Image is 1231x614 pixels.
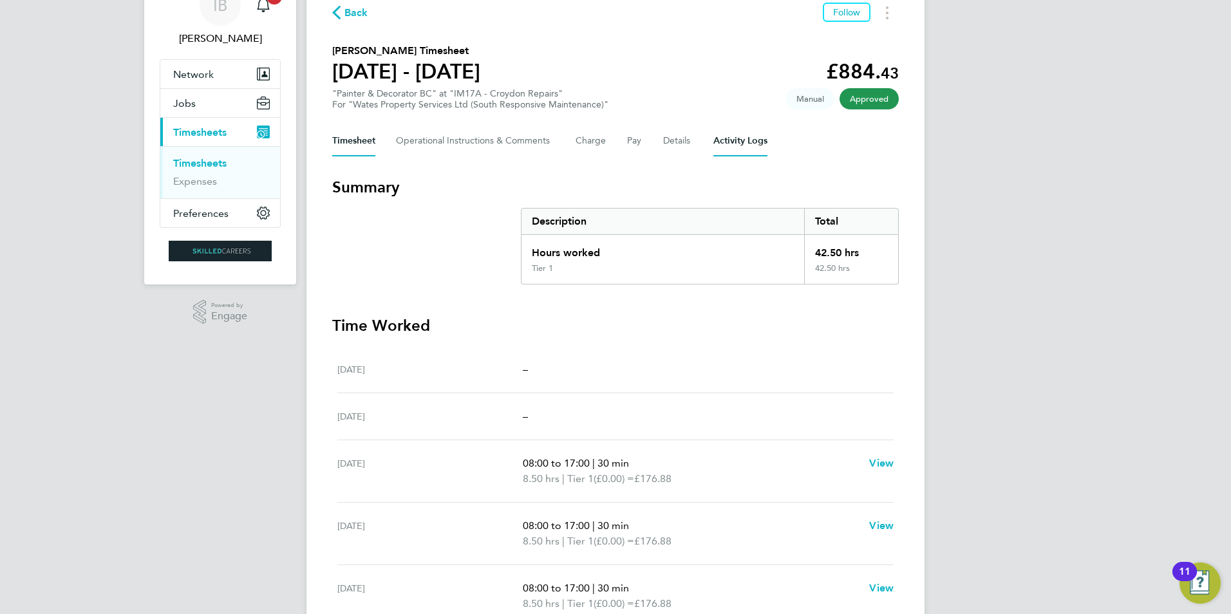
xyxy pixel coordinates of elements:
button: Timesheets [160,118,280,146]
div: 42.50 hrs [804,235,898,263]
span: | [592,519,595,532]
span: 8.50 hrs [523,535,559,547]
a: View [869,518,894,534]
a: Expenses [173,175,217,187]
button: Details [663,126,693,156]
h3: Time Worked [332,315,899,336]
h3: Summary [332,177,899,198]
span: £176.88 [634,535,672,547]
div: [DATE] [337,409,523,424]
span: | [562,597,565,609]
div: Summary [521,208,899,284]
app-decimal: £884. [826,59,899,84]
button: Preferences [160,199,280,227]
button: Timesheet [332,126,375,156]
span: | [592,457,595,469]
div: [DATE] [337,518,523,549]
span: This timesheet has been approved. [840,88,899,109]
span: Jobs [173,97,196,109]
div: [DATE] [337,581,523,611]
span: Tier 1 [567,471,594,487]
span: Back [344,5,368,21]
img: skilledcareers-logo-retina.png [169,241,272,261]
div: For "Wates Property Services Ltd (South Responsive Maintenance)" [332,99,608,110]
button: Open Resource Center, 11 new notifications [1179,563,1221,604]
h1: [DATE] - [DATE] [332,59,480,84]
div: [DATE] [337,362,523,377]
a: View [869,456,894,471]
button: Jobs [160,89,280,117]
span: £176.88 [634,472,672,485]
span: 08:00 to 17:00 [523,519,590,532]
button: Pay [627,126,643,156]
span: View [869,457,894,469]
span: Timesheets [173,126,227,138]
div: Description [522,209,804,234]
span: (£0.00) = [594,597,634,609]
button: Operational Instructions & Comments [396,126,555,156]
a: Powered byEngage [193,300,248,324]
span: £176.88 [634,597,672,609]
span: Preferences [173,207,229,219]
div: Tier 1 [532,263,553,274]
button: Charge [576,126,606,156]
span: Network [173,68,214,80]
div: 42.50 hrs [804,263,898,284]
span: (£0.00) = [594,535,634,547]
button: Timesheets Menu [876,3,899,23]
span: Tier 1 [567,596,594,611]
a: Timesheets [173,157,227,169]
span: 30 min [597,519,629,532]
button: Follow [823,3,870,22]
h2: [PERSON_NAME] Timesheet [332,43,480,59]
span: This timesheet was manually created. [786,88,834,109]
span: | [562,535,565,547]
span: 43 [881,64,899,82]
span: Engage [211,311,247,322]
div: [DATE] [337,456,523,487]
span: Tier 1 [567,534,594,549]
span: 08:00 to 17:00 [523,457,590,469]
span: Isabelle Blackhall [160,31,281,46]
span: | [592,582,595,594]
div: 11 [1179,572,1190,588]
button: Back [332,5,368,21]
span: Follow [833,6,860,18]
div: "Painter & Decorator BC" at "IM17A - Croydon Repairs" [332,88,608,110]
span: 30 min [597,582,629,594]
span: 8.50 hrs [523,597,559,609]
div: Timesheets [160,146,280,198]
span: View [869,519,894,532]
span: (£0.00) = [594,472,634,485]
span: – [523,363,528,375]
span: View [869,582,894,594]
span: 08:00 to 17:00 [523,582,590,594]
button: Network [160,60,280,88]
span: 8.50 hrs [523,472,559,485]
a: View [869,581,894,596]
span: – [523,410,528,422]
div: Total [804,209,898,234]
a: Go to home page [160,241,281,261]
span: | [562,472,565,485]
span: 30 min [597,457,629,469]
span: Powered by [211,300,247,311]
button: Activity Logs [713,126,767,156]
div: Hours worked [522,235,804,263]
